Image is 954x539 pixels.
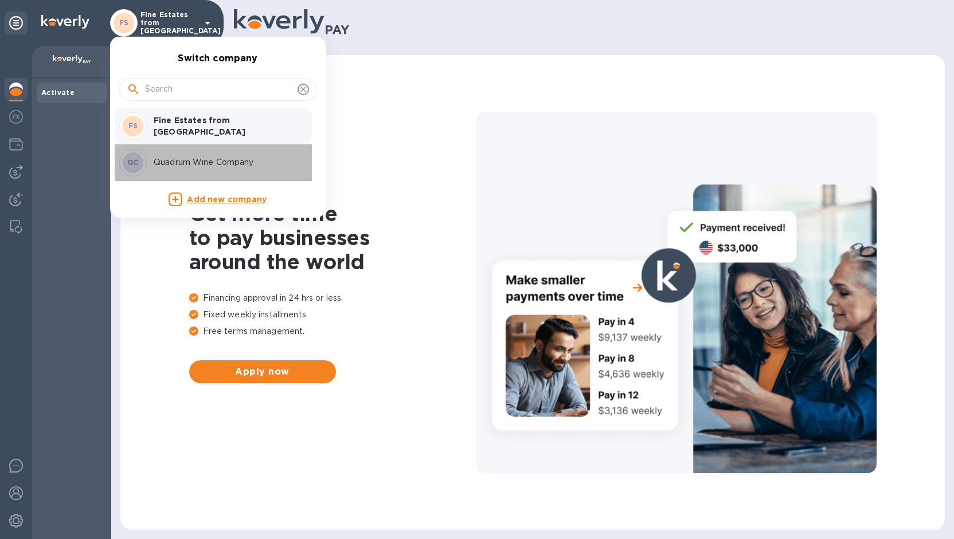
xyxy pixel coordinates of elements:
p: Fine Estates from [GEOGRAPHIC_DATA] [154,115,298,137]
p: Quadrum Wine Company [154,156,298,168]
p: Add new company [187,194,267,206]
b: FS [128,121,138,130]
b: QC [127,158,139,167]
input: Search [145,81,293,98]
